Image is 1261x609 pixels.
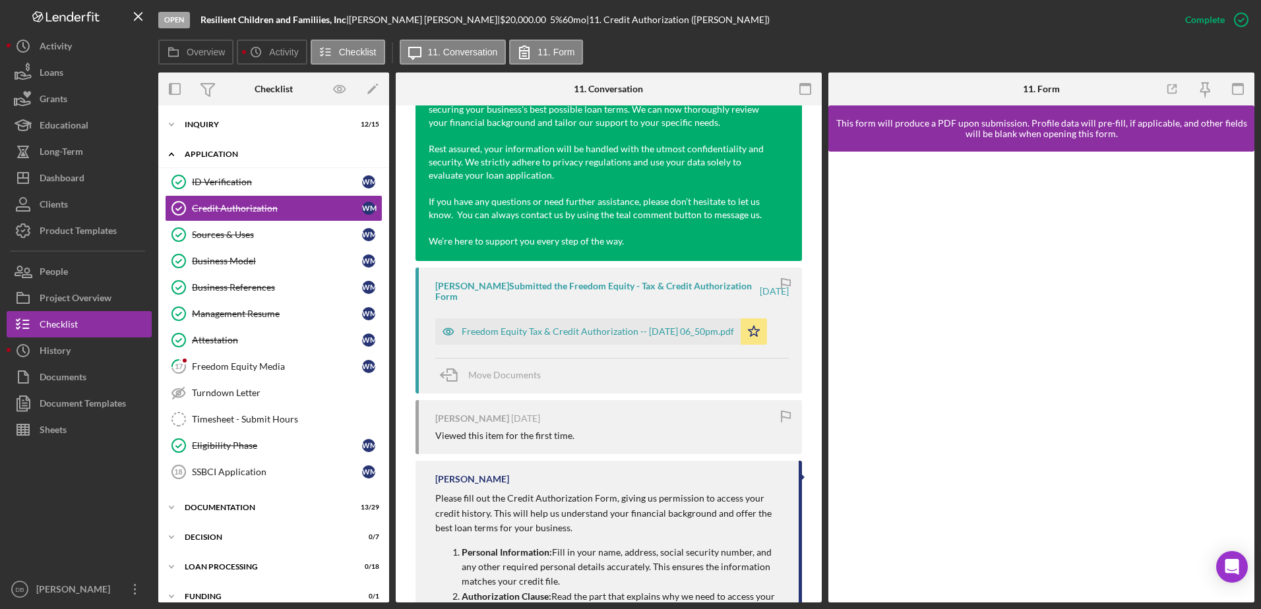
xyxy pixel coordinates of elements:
[192,414,382,424] div: Timesheet - Submit Hours
[362,307,375,320] div: W M
[185,150,373,158] div: Application
[237,40,307,65] button: Activity
[1216,551,1248,583] div: Open Intercom Messenger
[165,432,383,459] a: Eligibility PhaseWM
[362,254,375,268] div: W M
[538,47,574,57] label: 11. Form
[435,413,509,424] div: [PERSON_NAME]
[185,593,346,600] div: Funding
[192,177,362,187] div: ID Verification
[15,586,24,593] text: DB
[362,281,375,294] div: W M
[462,545,785,589] p: Fill in your name, address, social security number, and any other required personal details accur...
[509,40,583,65] button: 11. Form
[185,504,346,511] div: Documentation
[435,491,785,535] p: Please fill out the Credit Authorization Form, giving us permission to access your credit history...
[574,84,643,94] div: 11. Conversation
[468,369,541,380] span: Move Documents
[165,221,383,248] a: Sources & UsesWM
[158,40,233,65] button: Overview
[339,47,377,57] label: Checklist
[435,430,574,441] div: Viewed this item for the first time.
[362,202,375,215] div: W M
[311,40,385,65] button: Checklist
[362,175,375,188] div: W M
[429,195,776,221] div: If you have any questions or need further assistance, please don’t hesitate to let us know. You c...
[550,14,563,25] div: 5 %
[192,440,362,451] div: Eligibility Phase
[269,47,298,57] label: Activity
[165,195,383,221] a: Credit AuthorizationWM
[462,326,734,337] div: Freedom Equity Tax & Credit Authorization -- [DATE] 06_50pm.pdf
[435,281,758,302] div: [PERSON_NAME] Submitted the Freedom Equity - Tax & Credit Authorization Form
[400,40,507,65] button: 11. Conversation
[355,593,379,600] div: 0 / 1
[165,274,383,301] a: Business ReferencesWM
[362,439,375,452] div: W M
[33,576,119,606] div: [PERSON_NAME]
[192,282,362,293] div: Business References
[175,362,183,370] tspan: 17
[355,121,379,129] div: 12 / 15
[355,533,379,541] div: 0 / 7
[165,406,383,432] a: Timesheet - Submit Hours
[185,563,346,571] div: Loan Processing
[200,14,346,25] b: Resilient Children and Familiies, Inc
[462,591,551,602] strong: Authorization Clause:
[165,169,383,195] a: ID VerificationWM
[1185,7,1225,33] div: Complete
[255,84,293,94] div: Checklist
[1023,84,1060,94] div: 11. Form
[500,14,550,25] div: $20,000.00
[435,474,509,484] div: [PERSON_NAME]
[435,359,554,391] button: Move Documents
[187,47,225,57] label: Overview
[362,333,375,347] div: W M
[355,563,379,571] div: 0 / 18
[192,308,362,319] div: Management Resume
[192,361,362,372] div: Freedom Equity Media
[158,12,190,28] div: Open
[760,286,789,297] time: 2025-07-13 22:50
[192,256,362,266] div: Business Model
[185,121,346,129] div: Inquiry
[355,504,379,511] div: 13 / 29
[165,380,383,406] a: Turndown Letter
[1172,7,1254,33] button: Complete
[7,576,152,602] button: DB[PERSON_NAME]
[7,417,152,443] a: Sheets
[165,248,383,274] a: Business ModelWM
[165,301,383,327] a: Management ResumeWM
